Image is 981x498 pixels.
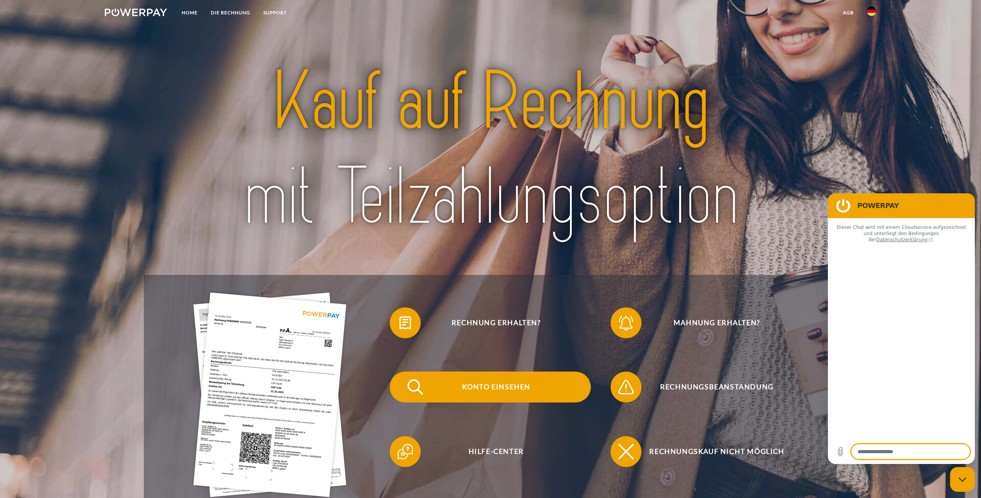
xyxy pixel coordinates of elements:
[105,9,167,16] img: logo-powerpay-white.svg
[616,313,636,333] img: qb_bell.svg
[950,467,975,492] iframe: Schaltfläche zum Öffnen des Messaging-Fensters; Konversation läuft
[611,436,812,467] button: Rechnungskauf nicht möglich
[611,307,812,338] button: Mahnung erhalten?
[616,442,636,461] img: qb_close.svg
[622,307,812,338] span: Mahnung erhalten?
[390,307,591,338] button: Rechnung erhalten?
[390,372,591,402] button: Konto einsehen
[204,6,257,20] a: DIE RECHNUNG
[611,372,812,402] button: Rechnungsbeanstandung
[406,377,425,397] img: qb_search.svg
[622,436,812,467] span: Rechnungskauf nicht möglich
[396,442,415,461] img: qb_help.svg
[836,6,860,20] a: agb
[257,6,293,20] a: SUPPORT
[867,7,876,16] img: de
[193,293,346,497] img: single_invoice_powerpay_de.jpg
[396,313,415,333] img: qb_bill.svg
[390,436,591,467] button: Hilfe-Center
[401,436,591,467] span: Hilfe-Center
[401,372,591,402] span: Konto einsehen
[401,307,591,338] span: Rechnung erhalten?
[184,50,797,249] img: title-powerpay_de.svg
[616,377,636,397] img: qb_warning.svg
[175,6,204,20] a: Home
[622,372,812,402] span: Rechnungsbeanstandung
[828,193,975,464] iframe: Messaging-Fenster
